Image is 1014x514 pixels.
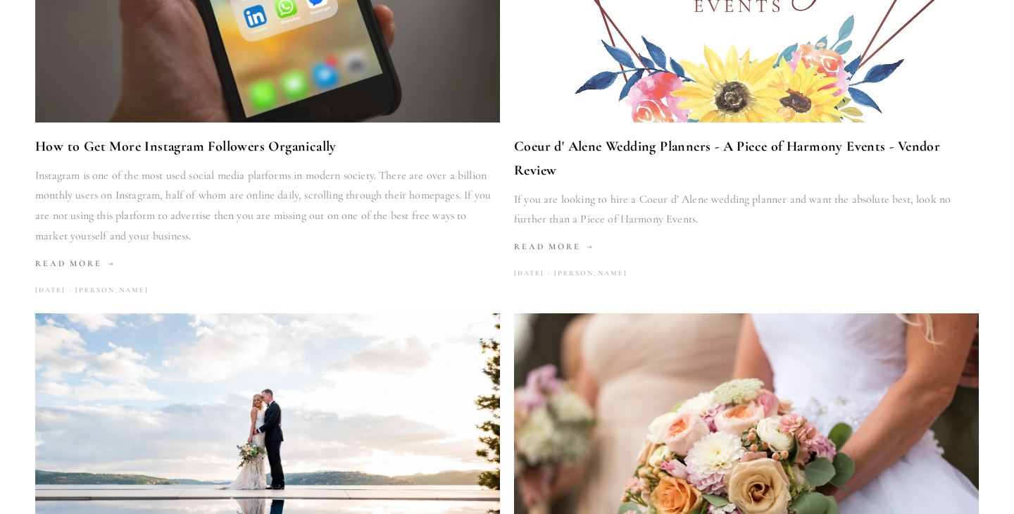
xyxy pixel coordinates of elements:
a: [PERSON_NAME] [65,281,149,300]
a: Read More [35,253,500,274]
a: Read More [514,237,979,257]
p: Instagram is one of the most used social media platforms in modern society. There are over a bill... [35,165,500,246]
a: [PERSON_NAME] [544,264,627,283]
time: [DATE] [35,281,65,300]
time: [DATE] [514,264,544,283]
span: Read More [514,242,594,251]
span: Read More [35,258,115,268]
p: If you are looking to hire a Coeur d’ Alene wedding planner and want the absolute best, look no f... [514,189,979,230]
a: How to Get More Instagram Followers Organically [35,134,500,158]
a: Coeur d' Alene Wedding Planners - A Piece of Harmony Events - Vendor Review [514,134,979,182]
